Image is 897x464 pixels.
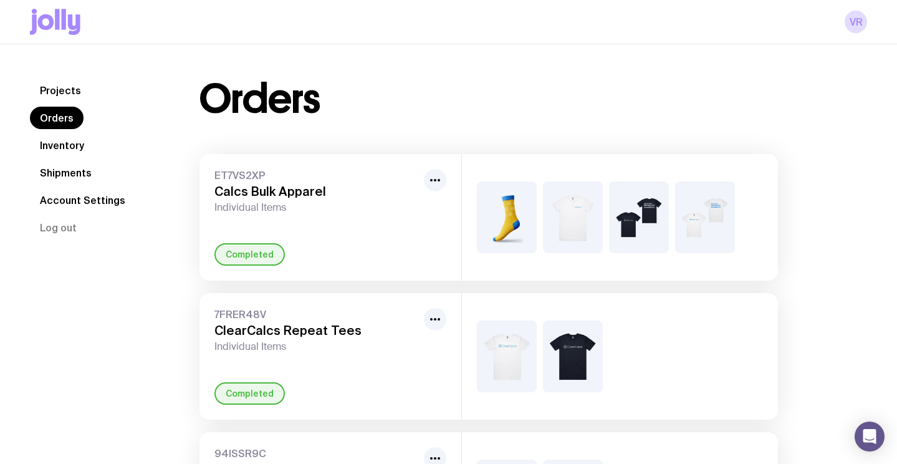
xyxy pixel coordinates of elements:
span: 7FRER48V [214,308,419,321]
h1: Orders [199,79,320,119]
span: 94ISSR9C [214,447,419,460]
span: Individual Items [214,341,419,353]
a: Account Settings [30,189,135,211]
div: Completed [214,243,285,266]
a: Shipments [30,162,102,184]
button: Log out [30,216,87,239]
a: Projects [30,79,91,102]
h3: Calcs Bulk Apparel [214,184,419,199]
span: Individual Items [214,201,419,214]
a: Orders [30,107,84,129]
div: Completed [214,382,285,405]
a: Inventory [30,134,94,157]
a: VR [845,11,867,33]
div: Open Intercom Messenger [855,422,885,452]
span: ET7VS2XP [214,169,419,181]
h3: ClearCalcs Repeat Tees [214,323,419,338]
